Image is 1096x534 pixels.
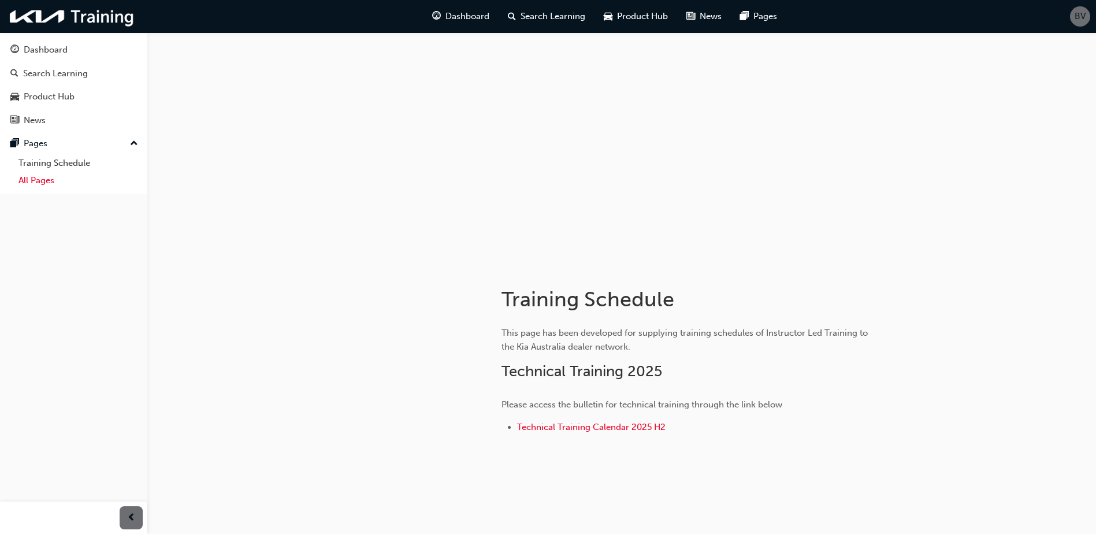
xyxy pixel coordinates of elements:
a: News [5,110,143,131]
span: News [700,10,722,23]
span: prev-icon [127,511,136,525]
img: kia-training [6,5,139,28]
span: news-icon [10,116,19,126]
div: News [24,114,46,127]
span: search-icon [508,9,516,24]
div: Product Hub [24,90,75,103]
a: Search Learning [5,63,143,84]
span: Pages [753,10,777,23]
a: search-iconSearch Learning [499,5,595,28]
button: Pages [5,133,143,154]
span: search-icon [10,69,18,79]
span: car-icon [10,92,19,102]
span: guage-icon [10,45,19,55]
span: news-icon [686,9,695,24]
div: Dashboard [24,43,68,57]
a: Dashboard [5,39,143,61]
a: Product Hub [5,86,143,107]
button: DashboardSearch LearningProduct HubNews [5,37,143,133]
span: Dashboard [445,10,489,23]
span: This page has been developed for supplying training schedules of Instructor Led Training to the K... [501,328,870,352]
span: Search Learning [521,10,585,23]
span: BV [1075,10,1086,23]
span: pages-icon [10,139,19,149]
h1: Training Schedule [501,287,880,312]
a: pages-iconPages [731,5,786,28]
a: All Pages [14,172,143,190]
span: car-icon [604,9,612,24]
span: up-icon [130,136,138,151]
span: Please access the bulletin for technical training through the link below [501,399,782,410]
a: guage-iconDashboard [423,5,499,28]
a: car-iconProduct Hub [595,5,677,28]
div: Search Learning [23,67,88,80]
button: BV [1070,6,1090,27]
a: Training Schedule [14,154,143,172]
a: news-iconNews [677,5,731,28]
div: Pages [24,137,47,150]
span: Technical Training 2025 [501,362,662,380]
a: Technical Training Calendar 2025 H2 [517,422,666,432]
span: guage-icon [432,9,441,24]
span: pages-icon [740,9,749,24]
span: Product Hub [617,10,668,23]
